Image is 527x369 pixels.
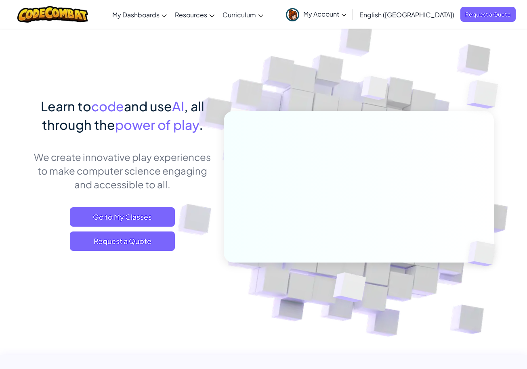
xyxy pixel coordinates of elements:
a: My Dashboards [108,4,171,25]
span: AI [172,98,184,114]
a: Go to My Classes [70,207,175,227]
span: My Dashboards [112,10,160,19]
img: Overlap cubes [451,60,521,129]
img: avatar [286,8,299,21]
img: Overlap cubes [346,60,404,120]
a: Request a Quote [70,231,175,251]
img: CodeCombat logo [17,6,88,23]
a: My Account [282,2,351,27]
span: Learn to [41,98,91,114]
span: Resources [175,10,207,19]
a: English ([GEOGRAPHIC_DATA]) [355,4,458,25]
span: . [199,117,203,133]
a: Resources [171,4,218,25]
p: We create innovative play experiences to make computer science engaging and accessible to all. [34,150,212,191]
span: My Account [303,10,346,18]
a: Request a Quote [460,7,516,22]
span: code [91,98,124,114]
span: and use [124,98,172,114]
span: English ([GEOGRAPHIC_DATA]) [359,10,454,19]
a: Curriculum [218,4,267,25]
span: Curriculum [223,10,256,19]
img: Overlap cubes [313,255,385,322]
span: power of play [115,117,199,133]
img: Overlap cubes [454,224,514,283]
